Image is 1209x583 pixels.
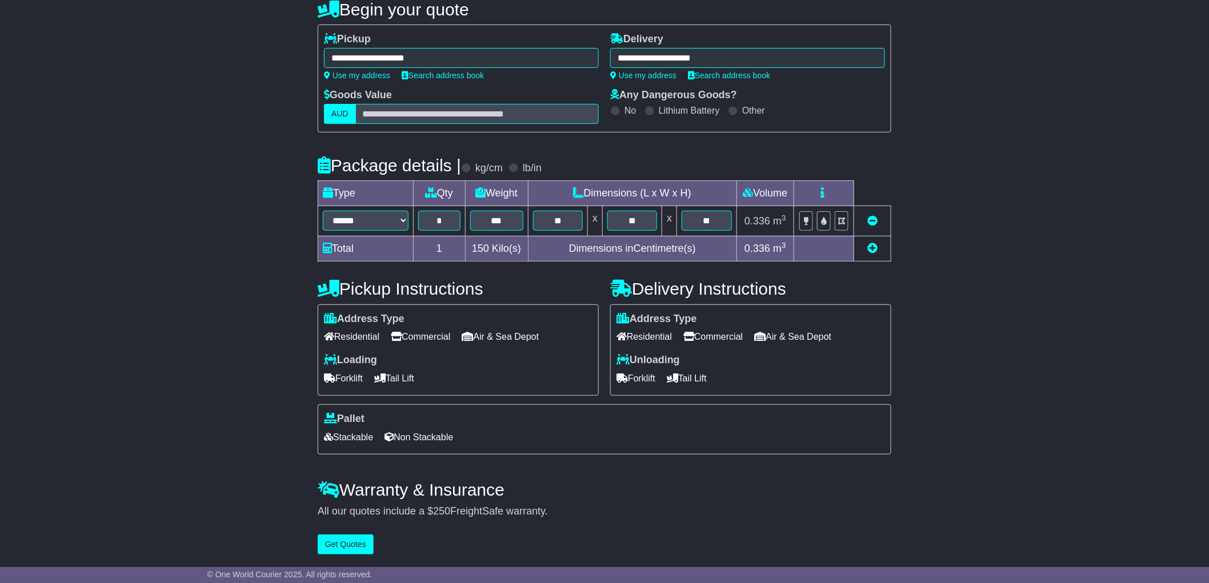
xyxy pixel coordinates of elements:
[610,279,891,298] h4: Delivery Instructions
[523,162,542,175] label: lb/in
[782,214,786,222] sup: 3
[616,369,655,387] span: Forklift
[433,505,450,517] span: 250
[683,328,743,345] span: Commercial
[318,236,414,261] td: Total
[324,313,405,325] label: Address Type
[324,33,371,46] label: Pickup
[318,279,599,298] h4: Pickup Instructions
[610,89,737,102] label: Any Dangerous Goods?
[465,181,528,206] td: Weight
[324,354,377,367] label: Loading
[616,313,697,325] label: Address Type
[462,328,539,345] span: Air & Sea Depot
[318,505,891,518] div: All our quotes include a $ FreightSafe warranty.
[324,413,365,425] label: Pallet
[773,215,786,227] span: m
[472,243,489,254] span: 150
[414,236,466,261] td: 1
[391,328,450,345] span: Commercial
[528,236,736,261] td: Dimensions in Centimetre(s)
[374,369,414,387] span: Tail Lift
[402,71,484,80] a: Search address book
[318,156,461,175] h4: Package details |
[207,570,373,579] span: © One World Courier 2025. All rights reserved.
[688,71,770,80] a: Search address book
[744,243,770,254] span: 0.336
[318,534,374,554] button: Get Quotes
[588,206,603,236] td: x
[318,480,891,499] h4: Warranty & Insurance
[385,428,453,446] span: Non Stackable
[610,33,663,46] label: Delivery
[667,369,707,387] span: Tail Lift
[616,354,680,367] label: Unloading
[324,328,379,345] span: Residential
[867,215,878,227] a: Remove this item
[659,105,720,116] label: Lithium Battery
[414,181,466,206] td: Qty
[755,328,832,345] span: Air & Sea Depot
[624,105,636,116] label: No
[324,71,390,80] a: Use my address
[867,243,878,254] a: Add new item
[324,369,363,387] span: Forklift
[475,162,503,175] label: kg/cm
[744,215,770,227] span: 0.336
[773,243,786,254] span: m
[324,89,392,102] label: Goods Value
[736,181,794,206] td: Volume
[616,328,672,345] span: Residential
[324,428,373,446] span: Stackable
[324,104,356,124] label: AUD
[465,236,528,261] td: Kilo(s)
[782,241,786,250] sup: 3
[662,206,677,236] td: x
[610,71,676,80] a: Use my address
[528,181,736,206] td: Dimensions (L x W x H)
[742,105,765,116] label: Other
[318,181,414,206] td: Type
